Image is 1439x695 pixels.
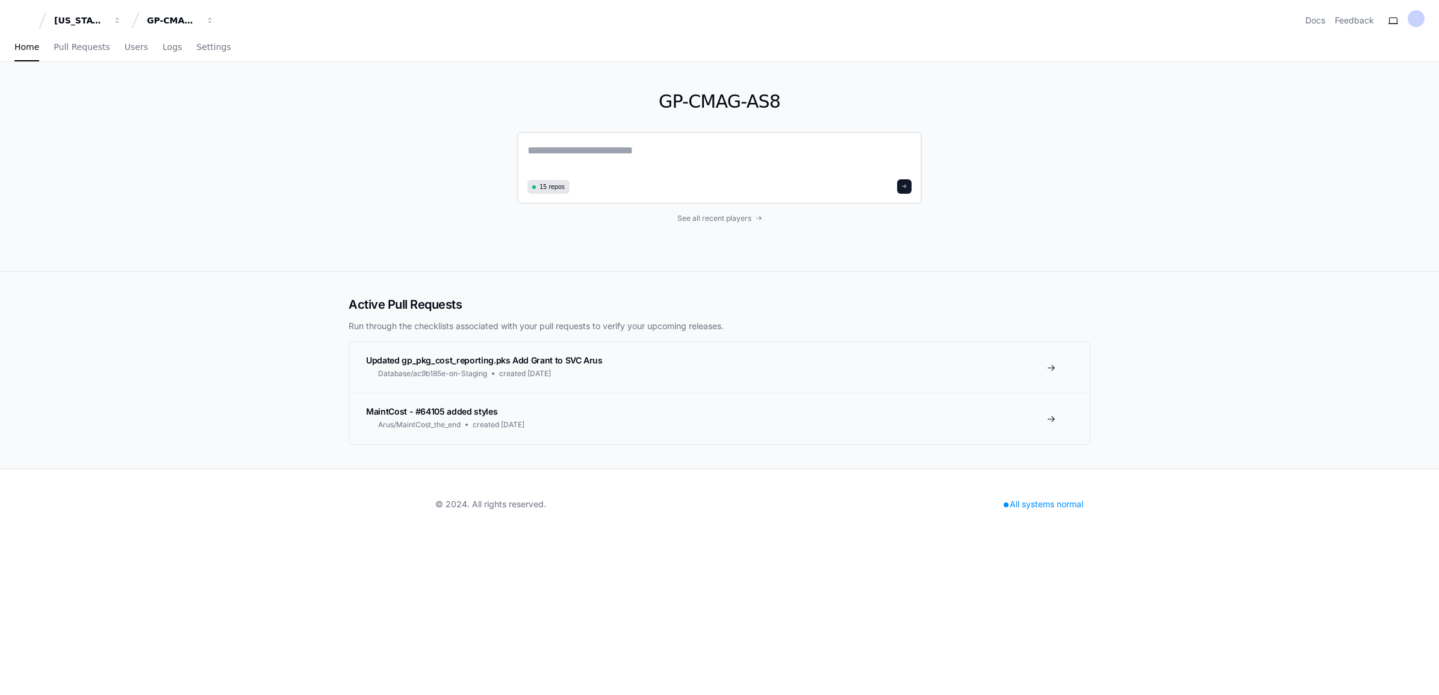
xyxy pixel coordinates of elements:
span: Home [14,43,39,51]
span: Database/ac9b185e-on-Staging [378,369,487,378]
span: created [DATE] [473,420,524,430]
p: Run through the checklists associated with your pull requests to verify your upcoming releases. [349,320,1090,332]
div: © 2024. All rights reserved. [435,498,546,510]
span: MaintCost - #64105 added styles [366,406,497,416]
h1: GP-CMAG-AS8 [517,91,922,113]
a: See all recent players [517,214,922,223]
span: See all recent players [677,214,751,223]
a: Home [14,34,39,61]
a: Logs [163,34,182,61]
a: Users [125,34,148,61]
div: All systems normal [996,496,1090,513]
span: Users [125,43,148,51]
span: Arus/MaintCost_the_end [378,420,461,430]
a: Settings [196,34,231,61]
h2: Active Pull Requests [349,296,1090,313]
button: Feedback [1335,14,1374,26]
span: Updated gp_pkg_cost_reporting.pks Add Grant to SVC Arus [366,355,603,365]
span: Pull Requests [54,43,110,51]
span: 15 repos [539,182,565,191]
div: GP-CMAG-AS8 [147,14,199,26]
button: GP-CMAG-AS8 [142,10,219,31]
a: Docs [1305,14,1325,26]
span: created [DATE] [499,369,551,378]
span: Settings [196,43,231,51]
a: Updated gp_pkg_cost_reporting.pks Add Grant to SVC ArusDatabase/ac9b185e-on-Stagingcreated [DATE] [349,342,1090,393]
button: [US_STATE] Pacific [49,10,126,31]
div: [US_STATE] Pacific [54,14,106,26]
a: Pull Requests [54,34,110,61]
span: Logs [163,43,182,51]
a: MaintCost - #64105 added stylesArus/MaintCost_the_endcreated [DATE] [349,393,1090,444]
